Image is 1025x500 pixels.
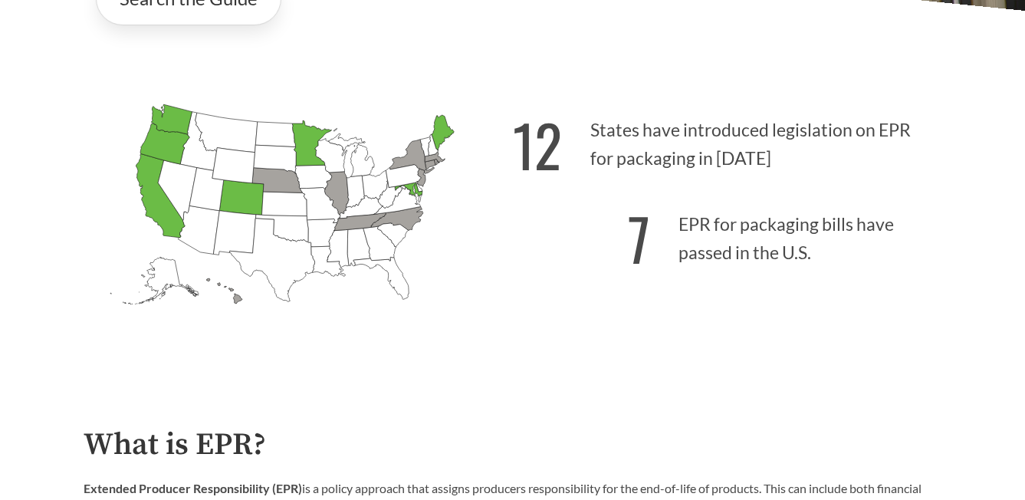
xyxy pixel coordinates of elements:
strong: 12 [513,102,562,187]
strong: 7 [628,196,650,281]
h2: What is EPR? [84,428,942,462]
p: EPR for packaging bills have passed in the U.S. [513,187,942,281]
p: States have introduced legislation on EPR for packaging in [DATE] [513,93,942,187]
strong: Extended Producer Responsibility (EPR) [84,481,302,495]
